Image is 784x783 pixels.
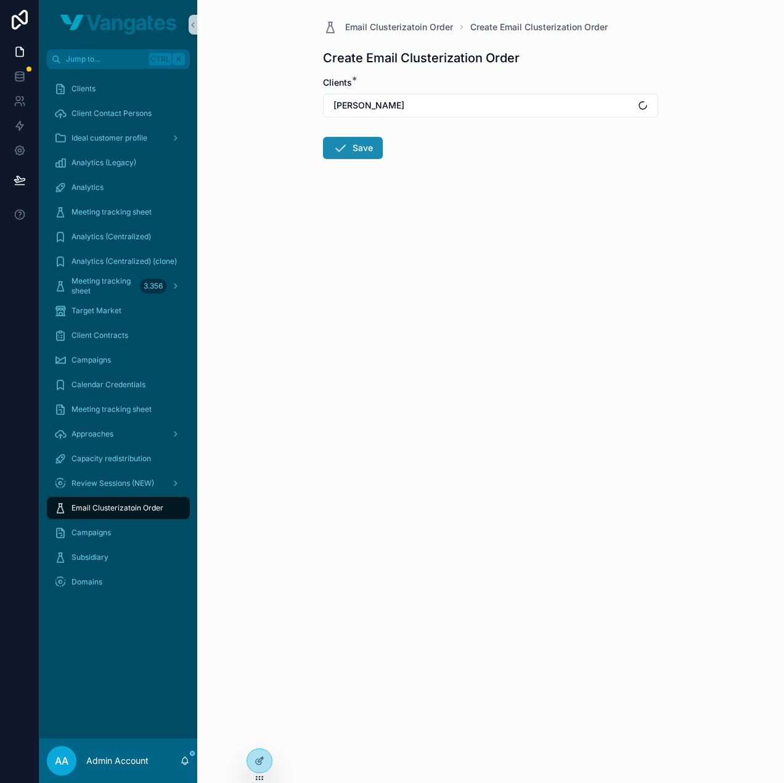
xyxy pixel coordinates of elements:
span: AA [55,753,68,768]
a: Meeting tracking sheet [47,201,190,223]
span: Email Clusterizatoin Order [345,21,453,33]
span: Target Market [71,306,121,316]
button: Save [323,137,383,159]
span: Approaches [71,429,113,439]
span: Clients [323,77,352,88]
div: scrollable content [39,69,197,609]
span: Analytics (Centralized) [71,232,151,242]
span: Analytics (Centralized) (clone) [71,256,177,266]
a: Clients [47,78,190,100]
span: Calendar Credentials [71,380,145,390]
span: Analytics (Legacy) [71,158,136,168]
span: Client Contact Persons [71,109,152,118]
button: Select Button [323,94,658,117]
a: Analytics (Centralized) [47,226,190,248]
a: Client Contact Persons [47,102,190,125]
a: Email Clusterizatoin Order [323,20,453,35]
span: Review Sessions (NEW) [71,478,154,488]
span: K [174,54,184,64]
a: Email Clusterizatoin Order [47,497,190,519]
span: Email Clusterizatoin Order [71,503,163,513]
span: Jump to... [66,54,144,64]
a: Analytics (Centralized) (clone) [47,250,190,273]
a: Create Email Clusterization Order [470,21,608,33]
a: Capacity redistribution [47,448,190,470]
a: Campaigns [47,522,190,544]
a: Calendar Credentials [47,374,190,396]
a: Approaches [47,423,190,445]
span: Capacity redistribution [71,454,151,464]
a: Analytics [47,176,190,199]
span: Clients [71,84,96,94]
span: Domains [71,577,102,587]
span: Meeting tracking sheet [71,276,135,296]
a: Meeting tracking sheet3.356 [47,275,190,297]
span: Meeting tracking sheet [71,207,152,217]
a: Campaigns [47,349,190,371]
a: Target Market [47,300,190,322]
span: Campaigns [71,528,111,538]
h1: Create Email Clusterization Order [323,49,520,67]
img: App logo [60,15,176,35]
a: Analytics (Legacy) [47,152,190,174]
p: Admin Account [86,755,149,767]
a: Review Sessions (NEW) [47,472,190,494]
span: Analytics [71,182,104,192]
a: Subsidiary [47,546,190,568]
span: Client Contracts [71,330,128,340]
span: Ctrl [149,53,171,65]
span: Campaigns [71,355,111,365]
span: Subsidiary [71,552,108,562]
span: [PERSON_NAME] [333,99,404,112]
a: Ideal customer profile [47,127,190,149]
span: Meeting tracking sheet [71,404,152,414]
a: Client Contracts [47,324,190,346]
span: Ideal customer profile [71,133,147,143]
a: Domains [47,571,190,593]
button: Jump to...CtrlK [47,49,190,69]
div: 3.356 [140,279,166,293]
a: Meeting tracking sheet [47,398,190,420]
